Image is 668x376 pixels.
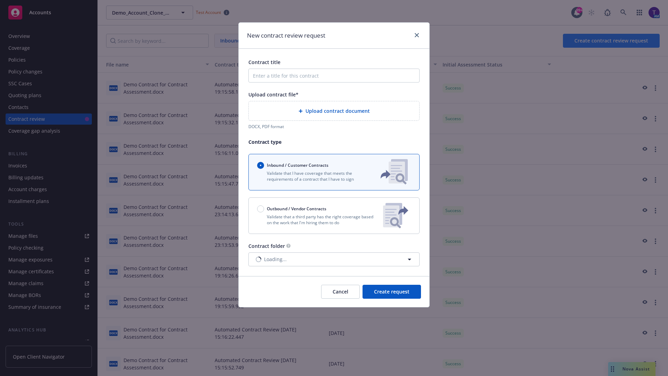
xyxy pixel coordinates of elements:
[267,206,326,212] span: Outbound / Vendor Contracts
[248,101,420,121] div: Upload contract document
[363,285,421,299] button: Create request
[257,205,264,212] input: Outbound / Vendor Contracts
[333,288,348,295] span: Cancel
[305,107,370,115] span: Upload contract document
[248,138,420,146] p: Contract type
[321,285,360,299] button: Cancel
[267,162,328,168] span: Inbound / Customer Contracts
[264,256,287,263] span: Loading...
[257,170,369,182] p: Validate that I have coverage that meets the requirements of a contract that I have to sign
[248,124,420,130] div: DOCX, PDF format
[248,197,420,234] button: Outbound / Vendor ContractsValidate that a third party has the right coverage based on the work t...
[248,59,280,65] span: Contract title
[248,91,299,98] span: Upload contract file*
[413,31,421,39] a: close
[248,154,420,190] button: Inbound / Customer ContractsValidate that I have coverage that meets the requirements of a contra...
[257,214,377,226] p: Validate that a third party has the right coverage based on the work that I'm hiring them to do
[247,31,325,40] h1: New contract review request
[257,162,264,169] input: Inbound / Customer Contracts
[374,288,409,295] span: Create request
[248,69,420,83] input: Enter a title for this contract
[248,252,420,266] button: Loading...
[248,243,285,249] span: Contract folder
